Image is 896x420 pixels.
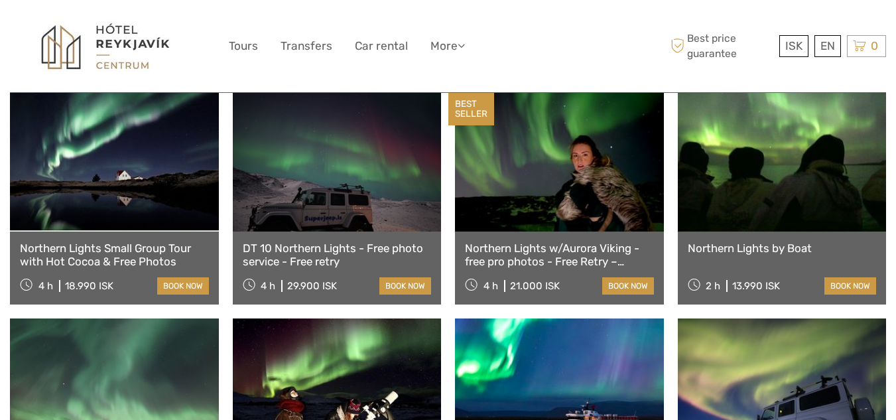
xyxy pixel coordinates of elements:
span: ISK [785,39,802,52]
div: BEST SELLER [448,92,494,125]
a: book now [602,277,654,295]
a: Car rental [355,36,408,56]
a: Northern Lights by Boat [688,242,877,255]
a: book now [824,277,876,295]
a: Transfers [281,36,332,56]
a: Tours [229,36,258,56]
span: 2 h [706,280,720,292]
span: Best price guarantee [667,31,776,60]
button: Open LiveChat chat widget [153,21,168,36]
a: book now [157,277,209,295]
span: 4 h [38,280,53,292]
span: 0 [869,39,880,52]
img: 1302-193844b0-62ee-484d-874e-72dc28c7b514_logo_big.jpg [32,19,178,74]
div: 29.900 ISK [287,280,337,292]
a: Northern Lights w/Aurora Viking - free pro photos - Free Retry – minibus [465,242,654,269]
a: book now [379,277,431,295]
div: EN [814,35,841,57]
a: DT 10 Northern Lights - Free photo service - Free retry [243,242,432,269]
a: Northern Lights Small Group Tour with Hot Cocoa & Free Photos [20,242,209,269]
div: 21.000 ISK [510,280,560,292]
div: 13.990 ISK [732,280,780,292]
a: More [430,36,465,56]
p: We're away right now. Please check back later! [19,23,150,34]
div: 18.990 ISK [65,280,113,292]
span: 4 h [261,280,275,292]
span: 4 h [483,280,498,292]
